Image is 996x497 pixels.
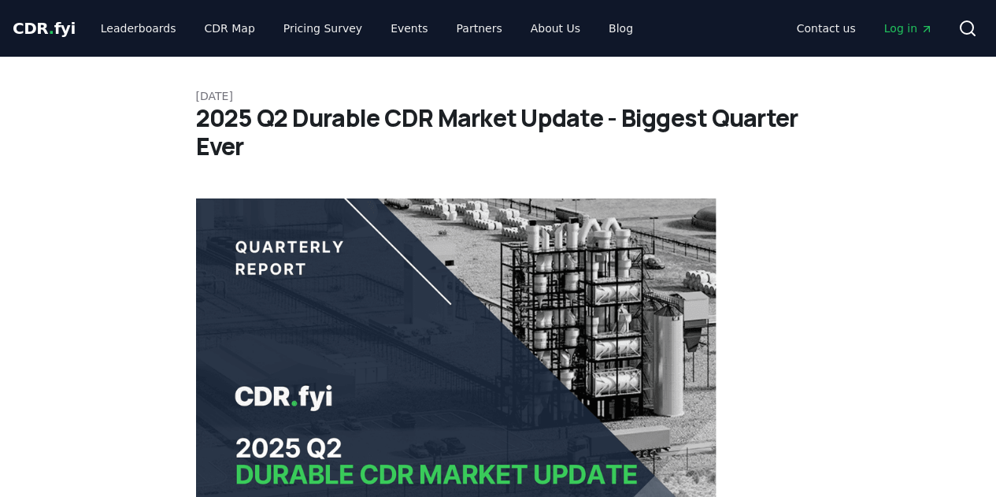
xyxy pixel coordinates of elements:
[378,14,440,43] a: Events
[88,14,189,43] a: Leaderboards
[13,17,76,39] a: CDR.fyi
[784,14,946,43] nav: Main
[784,14,868,43] a: Contact us
[88,14,646,43] nav: Main
[13,19,76,38] span: CDR fyi
[518,14,593,43] a: About Us
[596,14,646,43] a: Blog
[49,19,54,38] span: .
[444,14,515,43] a: Partners
[192,14,268,43] a: CDR Map
[884,20,933,36] span: Log in
[196,104,801,161] h1: 2025 Q2 Durable CDR Market Update - Biggest Quarter Ever
[271,14,375,43] a: Pricing Survey
[872,14,946,43] a: Log in
[196,88,801,104] p: [DATE]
